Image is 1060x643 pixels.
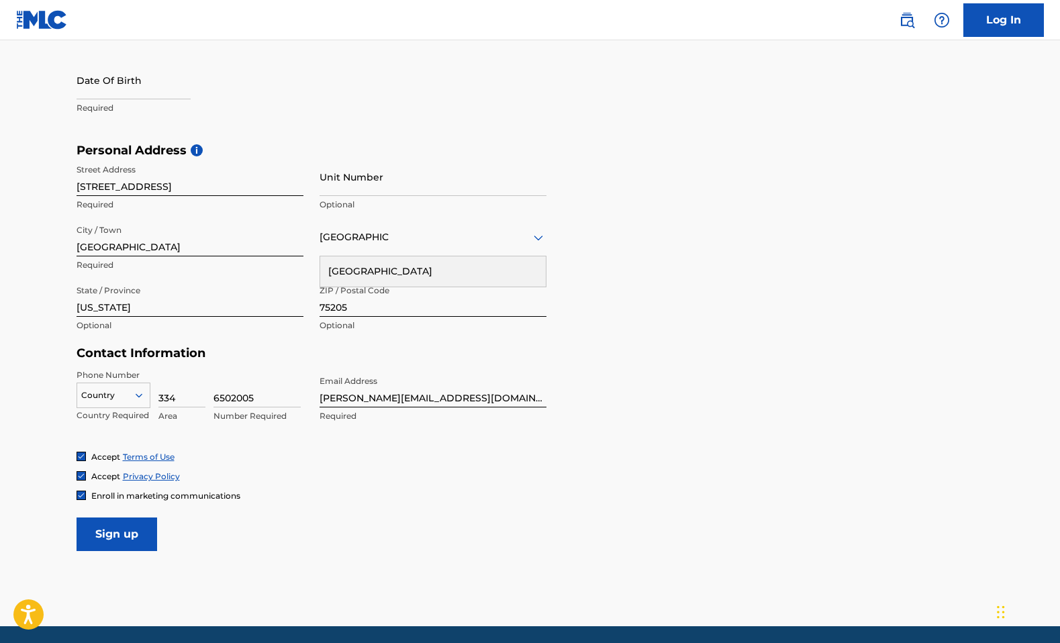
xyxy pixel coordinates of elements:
span: Accept [91,452,120,462]
img: help [934,12,950,28]
p: Country Required [77,409,150,422]
iframe: Chat Widget [993,579,1060,643]
p: Area [158,410,205,422]
input: Sign up [77,517,157,551]
img: search [899,12,915,28]
p: Required [320,410,546,422]
a: Privacy Policy [123,471,180,481]
a: Terms of Use [123,452,175,462]
h5: Personal Address [77,143,984,158]
a: Public Search [894,7,920,34]
p: Number Required [213,410,301,422]
p: Required [77,102,303,114]
p: Required [77,259,303,271]
div: Drag [997,592,1005,632]
img: checkbox [77,452,85,460]
div: Help [928,7,955,34]
a: Log In [963,3,1044,37]
p: Optional [320,319,546,332]
img: MLC Logo [16,10,68,30]
div: [GEOGRAPHIC_DATA] [320,256,546,287]
span: Accept [91,471,120,481]
p: Required [77,199,303,211]
img: checkbox [77,472,85,480]
p: Optional [320,199,546,211]
p: Optional [77,319,303,332]
h5: Contact Information [77,346,546,361]
img: checkbox [77,491,85,499]
span: i [191,144,203,156]
span: Enroll in marketing communications [91,491,240,501]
